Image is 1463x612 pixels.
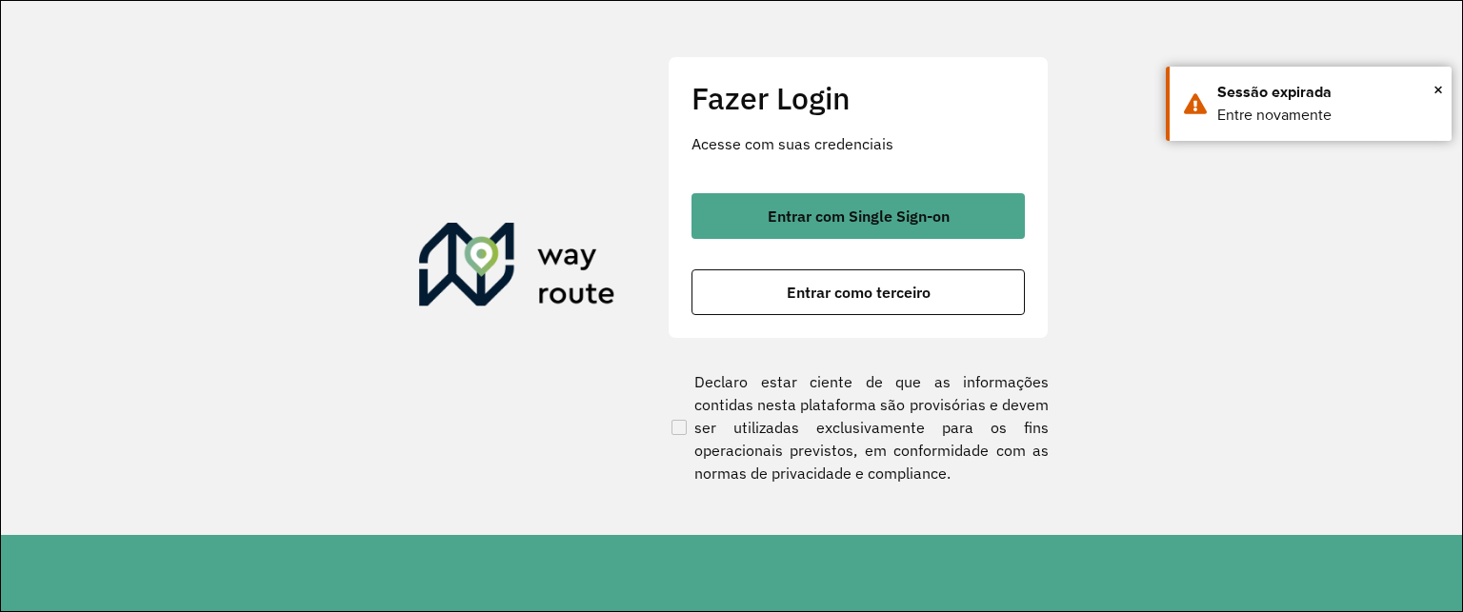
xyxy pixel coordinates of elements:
font: Entrar como terceiro [787,283,931,302]
font: Acesse com suas credenciais [691,134,893,153]
font: Declaro estar ciente de que as informações contidas nesta plataforma são provisórias e devem ser ... [694,372,1049,483]
font: Fazer Login [691,78,851,118]
font: Entrar com Single Sign-on [768,207,950,226]
font: Sessão expirada [1217,84,1332,100]
font: Entre novamente [1217,107,1332,123]
div: Sessão expirada [1217,81,1437,104]
button: Fechar [1433,75,1443,104]
img: Roteirizador AmbevTech [419,223,615,314]
button: botão [691,193,1025,239]
button: botão [691,269,1025,315]
font: × [1433,79,1443,100]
